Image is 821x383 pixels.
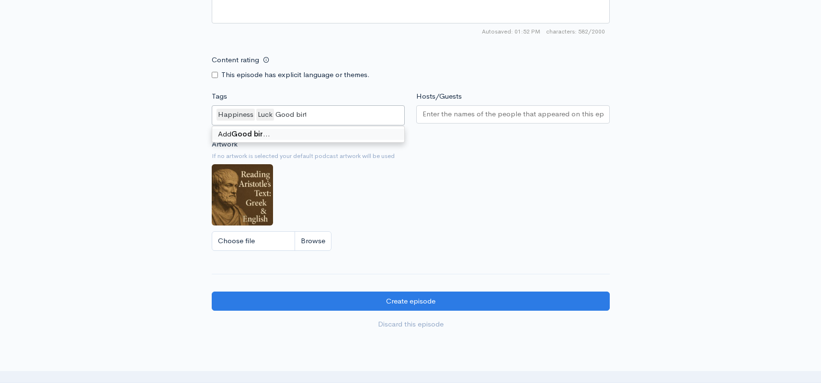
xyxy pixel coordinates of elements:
input: Enter the names of the people that appeared on this episode [422,109,604,120]
label: Content rating [212,50,259,70]
label: Artwork [212,139,238,150]
strong: Good bir [231,129,263,138]
div: Add … [212,129,405,140]
input: Create episode [212,292,610,311]
label: Hosts/Guests [416,91,462,102]
span: Autosaved: 01:52 PM [482,27,540,36]
label: Tags [212,91,227,102]
small: If no artwork is selected your default podcast artwork will be used [212,151,610,161]
div: Luck [256,109,274,121]
a: Discard this episode [212,315,610,334]
label: This episode has explicit language or themes. [221,69,370,80]
div: Happiness [217,109,255,121]
span: 582/2000 [546,27,605,36]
